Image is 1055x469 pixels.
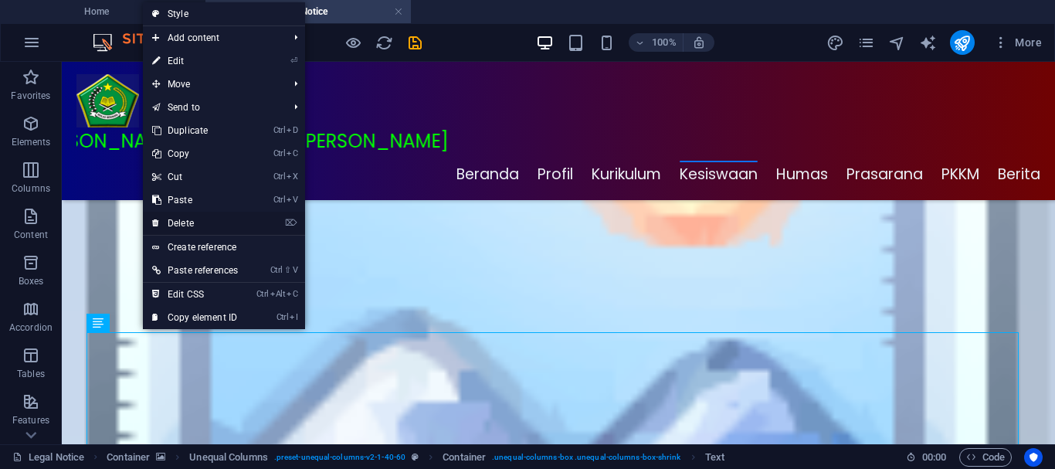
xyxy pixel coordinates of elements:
[888,34,906,52] i: Navigator
[143,306,247,329] a: CtrlICopy element ID
[270,289,286,299] i: Alt
[143,142,247,165] a: CtrlCCopy
[273,172,286,182] i: Ctrl
[919,33,938,52] button: text_generator
[993,35,1042,50] span: More
[375,34,393,52] i: Reload page
[953,34,971,52] i: Publish
[287,148,297,158] i: C
[692,36,706,49] i: On resize automatically adjust zoom level to fit chosen device.
[14,229,48,241] p: Content
[143,73,282,96] span: Move
[293,265,297,275] i: V
[11,90,50,102] p: Favorites
[492,448,680,467] span: . unequal-columns-box .unequal-columns-box-shrink
[12,136,51,148] p: Elements
[406,34,424,52] i: Save (Ctrl+S)
[256,289,269,299] i: Ctrl
[857,33,876,52] button: pages
[89,33,205,52] img: Editor Logo
[290,56,297,66] i: ⏎
[189,448,267,467] span: Click to select. Double-click to edit
[205,3,411,20] h4: Legal Notice
[287,195,297,205] i: V
[143,189,247,212] a: CtrlVPaste
[888,33,907,52] button: navigator
[273,148,286,158] i: Ctrl
[987,30,1048,55] button: More
[857,34,875,52] i: Pages (Ctrl+Alt+S)
[107,448,724,467] nav: breadcrumb
[143,96,282,119] a: Send to
[143,26,282,49] span: Add content
[959,448,1012,467] button: Code
[287,172,297,182] i: X
[826,33,845,52] button: design
[107,448,150,467] span: Click to select. Double-click to edit
[143,2,305,25] a: Style
[17,368,45,380] p: Tables
[287,289,297,299] i: C
[919,34,937,52] i: AI Writer
[287,125,297,135] i: D
[412,453,419,461] i: This element is a customizable preset
[12,182,50,195] p: Columns
[950,30,975,55] button: publish
[290,312,297,322] i: I
[12,414,49,427] p: Features
[273,125,286,135] i: Ctrl
[826,34,844,52] i: Design (Ctrl+Alt+Y)
[143,236,305,259] a: Create reference
[143,119,247,142] a: CtrlDDuplicate
[143,283,247,306] a: CtrlAltCEdit CSS
[12,448,84,467] a: Click to cancel selection. Double-click to open Pages
[1024,448,1043,467] button: Usercentrics
[270,265,283,275] i: Ctrl
[19,275,44,287] p: Boxes
[156,453,165,461] i: This element contains a background
[922,448,946,467] span: 00 00
[143,212,247,235] a: ⌦Delete
[143,165,247,189] a: CtrlXCut
[652,33,677,52] h6: 100%
[629,33,684,52] button: 100%
[705,448,724,467] span: Click to select. Double-click to edit
[274,448,405,467] span: . preset-unequal-columns-v2-1-40-60
[284,265,291,275] i: ⇧
[966,448,1005,467] span: Code
[143,49,247,73] a: ⏎Edit
[285,218,297,228] i: ⌦
[933,451,935,463] span: :
[273,195,286,205] i: Ctrl
[405,33,424,52] button: save
[143,259,247,282] a: Ctrl⇧VPaste references
[906,448,947,467] h6: Session time
[276,312,289,322] i: Ctrl
[375,33,393,52] button: reload
[9,321,53,334] p: Accordion
[443,448,486,467] span: Click to select. Double-click to edit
